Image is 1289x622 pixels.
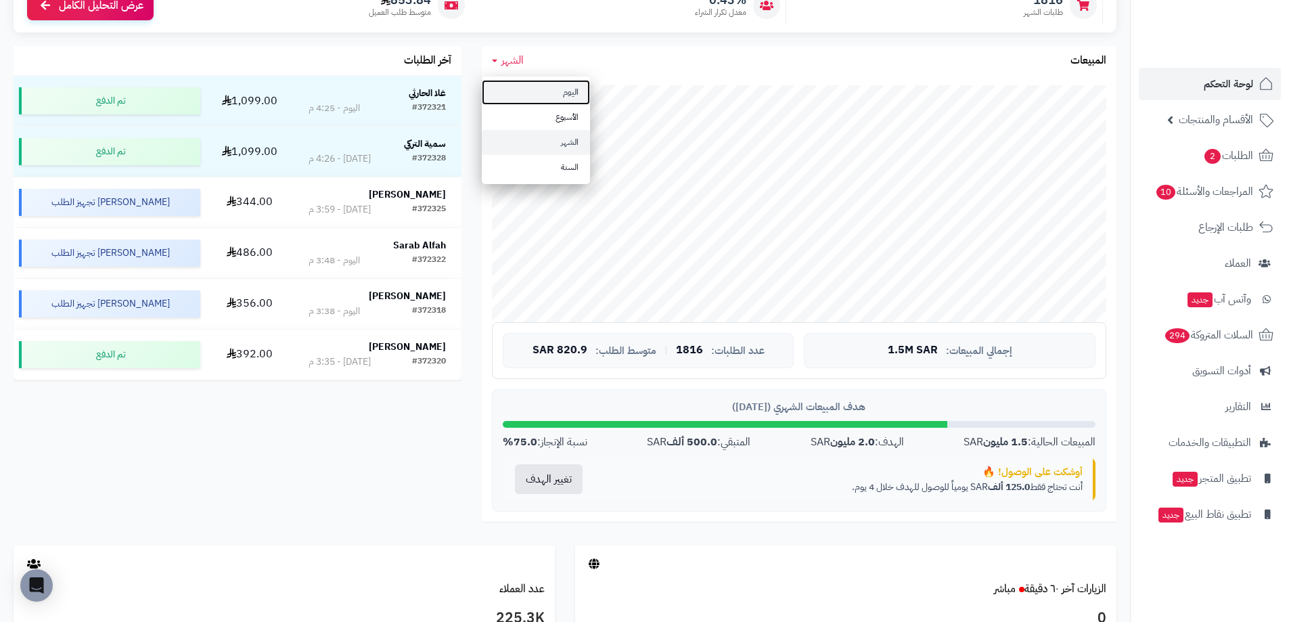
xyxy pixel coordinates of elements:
a: السلات المتروكة294 [1139,319,1281,351]
div: تم الدفع [19,87,200,114]
small: مباشر [994,581,1016,597]
span: | [664,345,668,355]
a: الشهر [492,53,524,68]
strong: 75.0% [503,434,537,450]
a: اليوم [482,80,590,105]
span: العملاء [1225,254,1251,273]
span: جديد [1158,508,1183,523]
strong: [PERSON_NAME] [369,289,446,303]
span: 820.9 SAR [533,345,587,357]
span: جديد [1188,292,1213,307]
a: الأسبوع [482,105,590,130]
div: #372322 [412,254,446,267]
a: المراجعات والأسئلة10 [1139,175,1281,208]
span: 10 [1156,185,1175,200]
div: اليوم - 3:48 م [309,254,360,267]
div: #372325 [412,203,446,217]
a: التقارير [1139,391,1281,423]
p: أنت تحتاج فقط SAR يومياً للوصول للهدف خلال 4 يوم. [605,481,1083,494]
div: #372318 [412,305,446,318]
a: الطلبات2 [1139,139,1281,172]
span: متوسط طلب العميل [369,7,431,18]
a: السنة [482,155,590,180]
div: [DATE] - 3:35 م [309,355,371,369]
span: 294 [1165,328,1190,343]
strong: [PERSON_NAME] [369,187,446,202]
td: 356.00 [206,279,293,329]
span: لوحة التحكم [1204,74,1253,93]
span: عدد الطلبات: [711,345,765,357]
td: 1,099.00 [206,127,293,177]
span: إجمالي المبيعات: [946,345,1012,357]
span: وآتس آب [1186,290,1251,309]
div: [PERSON_NAME] تجهيز الطلب [19,240,200,267]
a: طلبات الإرجاع [1139,211,1281,244]
div: تم الدفع [19,138,200,165]
span: جديد [1173,472,1198,487]
div: [DATE] - 3:59 م [309,203,371,217]
div: نسبة الإنجاز: [503,435,587,450]
td: 344.00 [206,177,293,227]
div: أوشكت على الوصول! 🔥 [605,465,1083,479]
span: المراجعات والأسئلة [1155,182,1253,201]
div: [PERSON_NAME] تجهيز الطلب [19,290,200,317]
div: Open Intercom Messenger [20,569,53,602]
a: تطبيق المتجرجديد [1139,462,1281,495]
td: 486.00 [206,228,293,278]
strong: سمية التركي [404,137,446,151]
div: الهدف: SAR [811,435,904,450]
a: التطبيقات والخدمات [1139,426,1281,459]
a: عدد العملاء [499,581,545,597]
div: اليوم - 4:25 م [309,102,360,115]
a: العملاء [1139,247,1281,280]
span: طلبات الإرجاع [1198,218,1253,237]
a: الشهر [482,130,590,155]
div: [PERSON_NAME] تجهيز الطلب [19,189,200,216]
strong: 2.0 مليون [830,434,875,450]
span: طلبات الشهر [1024,7,1063,18]
a: لوحة التحكم [1139,68,1281,100]
span: السلات المتروكة [1164,326,1253,345]
strong: [PERSON_NAME] [369,340,446,354]
span: تطبيق نقاط البيع [1157,505,1251,524]
td: 1,099.00 [206,76,293,126]
span: التقارير [1225,397,1251,416]
div: #372328 [412,152,446,166]
div: #372321 [412,102,446,115]
button: تغيير الهدف [515,464,583,494]
span: أدوات التسويق [1192,361,1251,380]
strong: Sarab Alfah [393,238,446,252]
span: تطبيق المتجر [1171,469,1251,488]
div: تم الدفع [19,341,200,368]
h3: المبيعات [1070,55,1106,67]
span: الطلبات [1203,146,1253,165]
span: الشهر [501,52,524,68]
strong: 1.5 مليون [983,434,1028,450]
span: متوسط الطلب: [595,345,656,357]
span: 1816 [676,345,703,357]
div: #372320 [412,355,446,369]
strong: 500.0 ألف [666,434,717,450]
div: [DATE] - 4:26 م [309,152,371,166]
strong: غلا الحارثي [409,86,446,100]
span: معدل تكرار الشراء [695,7,746,18]
a: تطبيق نقاط البيعجديد [1139,498,1281,531]
div: المتبقي: SAR [647,435,750,450]
strong: 125.0 ألف [988,480,1030,494]
span: 1.5M SAR [888,345,938,357]
div: المبيعات الحالية: SAR [964,435,1095,450]
td: 392.00 [206,330,293,380]
a: وآتس آبجديد [1139,283,1281,315]
h3: آخر الطلبات [404,55,451,67]
a: أدوات التسويق [1139,355,1281,387]
a: الزيارات آخر ٦٠ دقيقةمباشر [994,581,1106,597]
span: الأقسام والمنتجات [1179,110,1253,129]
span: التطبيقات والخدمات [1169,433,1251,452]
div: هدف المبيعات الشهري ([DATE]) [503,400,1095,414]
span: 2 [1204,149,1221,164]
div: اليوم - 3:38 م [309,305,360,318]
img: logo-2.png [1197,38,1276,66]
